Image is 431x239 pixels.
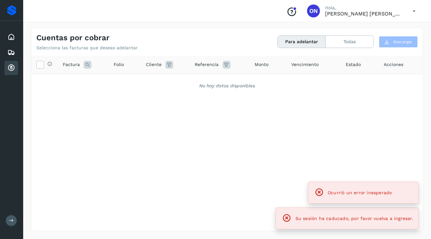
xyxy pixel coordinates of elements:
h4: Cuentas por cobrar [36,33,109,43]
span: Descargar [393,39,412,45]
span: Acciones [384,61,404,68]
div: No hay datos disponibles [40,82,415,89]
span: Estado [346,61,361,68]
span: Folio [114,61,124,68]
span: Vencimiento [291,61,319,68]
p: Selecciona las facturas que deseas adelantar [36,45,138,51]
div: Cuentas por cobrar [5,61,18,75]
span: Cliente [146,61,162,68]
span: Factura [63,61,80,68]
span: Ocurrió un error inesperado [328,190,392,195]
div: Embarques [5,45,18,60]
button: Todas [326,36,373,48]
button: Para adelantar [278,36,326,48]
p: OMAR NOE MARTINEZ RUBIO [325,11,402,17]
span: Monto [255,61,268,68]
span: Referencia [195,61,219,68]
button: Descargar [379,36,418,48]
span: Su sesión ha caducado, por favor vuelva a ingresar. [295,216,413,221]
p: Hola, [325,5,402,11]
div: Inicio [5,30,18,44]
